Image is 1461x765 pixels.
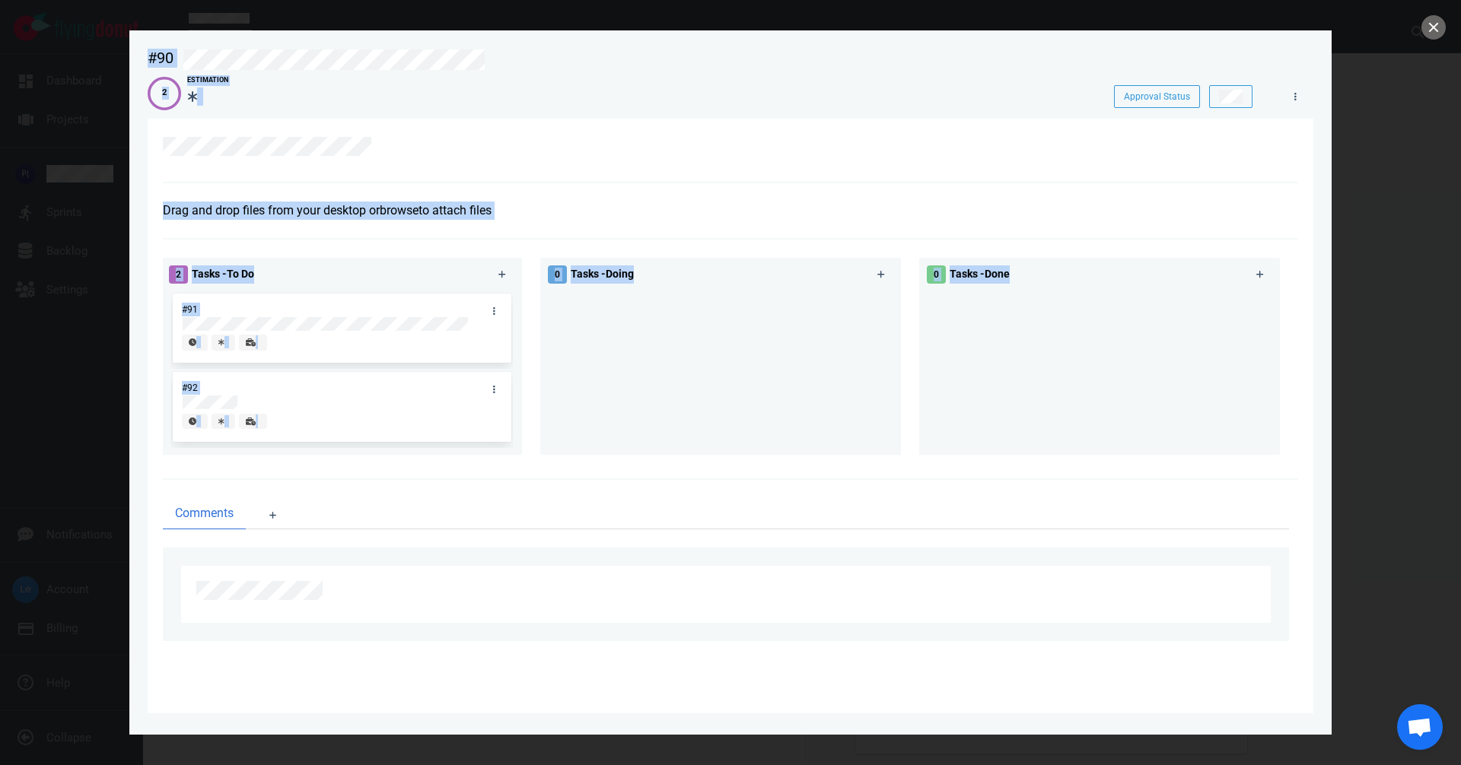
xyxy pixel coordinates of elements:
[192,268,254,280] span: Tasks - To Do
[380,203,419,217] a: browse
[182,382,198,393] span: #92
[950,268,1010,280] span: Tasks - Done
[571,268,634,280] span: Tasks - Doing
[148,49,173,68] div: #90
[1114,85,1200,108] button: Approval Status
[175,504,234,522] span: Comments
[162,87,167,100] div: 2
[419,203,492,217] span: to attach files
[187,75,228,86] div: Estimation
[548,265,567,284] span: 0
[182,304,198,315] span: #91
[163,203,380,217] span: Drag and drop files from your desktop or
[169,265,188,284] span: 2
[1397,704,1443,750] a: Open de chat
[1421,15,1446,40] button: close
[927,265,946,284] span: 0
